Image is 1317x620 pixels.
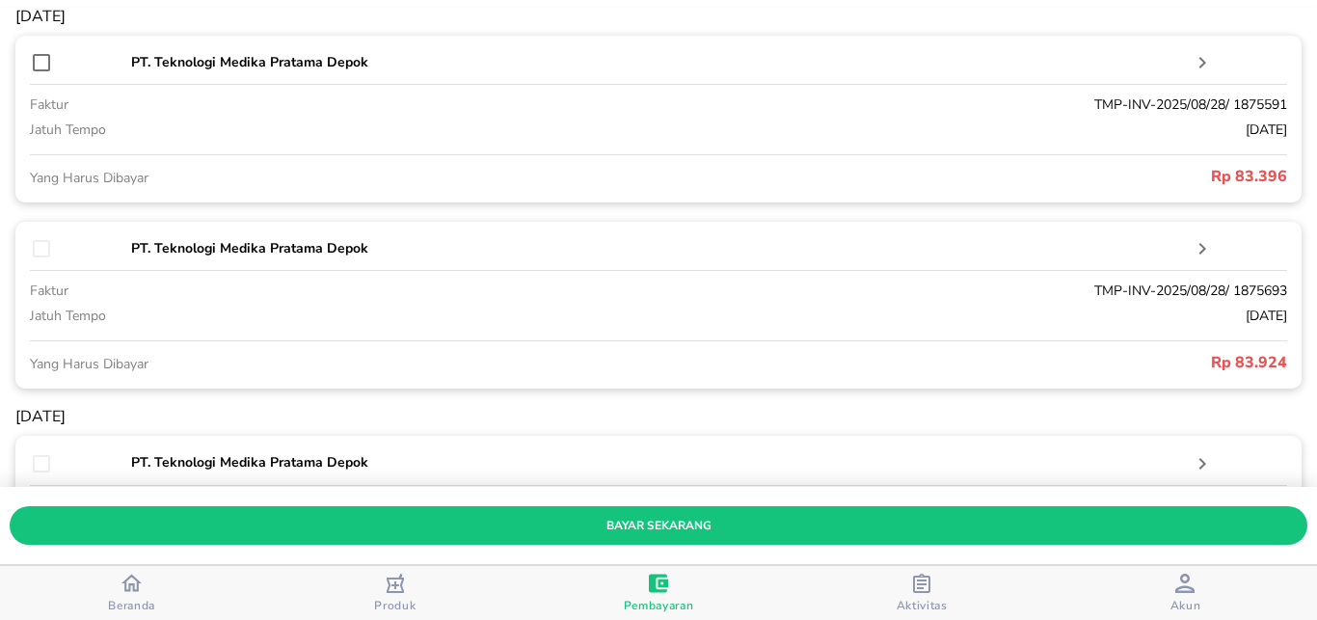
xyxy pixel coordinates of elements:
p: jatuh tempo [30,306,553,326]
p: jatuh tempo [30,120,553,140]
p: faktur [30,281,553,301]
p: Rp 83.396 [658,165,1287,188]
p: Yang Harus Dibayar [30,168,658,188]
button: Akun [1054,566,1317,620]
p: [DATE] [15,8,1302,26]
p: [DATE] [553,306,1287,326]
p: TMP-INV-2025/08/28/ 1875591 [553,94,1287,115]
p: [DATE] [553,120,1287,140]
span: Pembayaran [624,598,694,613]
p: TMP-INV-2025/08/28/ 1875693 [553,281,1287,301]
button: Aktivitas [791,566,1054,620]
p: [DATE] [15,408,1302,426]
span: bayar sekarang [25,516,1292,536]
span: Akun [1170,598,1201,613]
span: Aktivitas [897,598,948,613]
button: Pembayaran [526,566,790,620]
p: PT. Teknologi Medika Pratama Depok [131,52,1190,72]
p: PT. Teknologi Medika Pratama Depok [131,238,1190,258]
span: Beranda [108,598,155,613]
span: Produk [374,598,416,613]
p: Rp 83.924 [658,351,1287,374]
button: Produk [263,566,526,620]
button: bayar sekarang [10,506,1307,545]
p: Yang Harus Dibayar [30,354,658,374]
p: PT. Teknologi Medika Pratama Depok [131,452,1190,472]
p: faktur [30,94,553,115]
